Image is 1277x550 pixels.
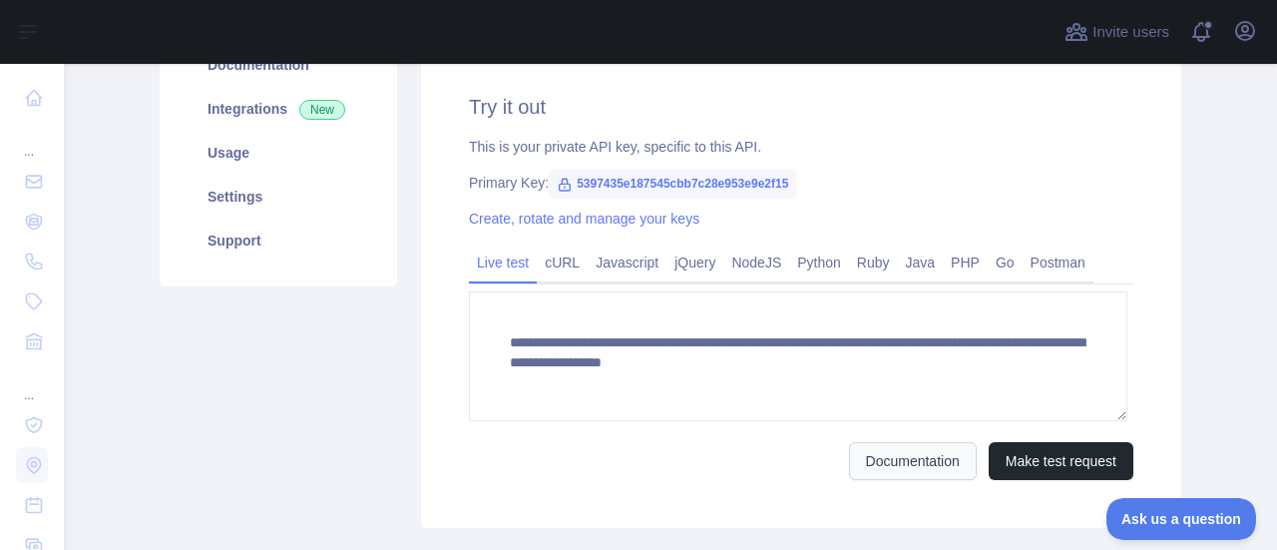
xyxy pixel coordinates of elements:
[588,247,666,278] a: Javascript
[1023,247,1093,278] a: Postman
[849,247,898,278] a: Ruby
[299,100,345,120] span: New
[469,137,1133,157] div: This is your private API key, specific to this API.
[898,247,944,278] a: Java
[1092,21,1169,44] span: Invite users
[849,442,977,480] a: Documentation
[943,247,988,278] a: PHP
[666,247,723,278] a: jQuery
[469,247,537,278] a: Live test
[469,93,1133,121] h2: Try it out
[16,120,48,160] div: ...
[184,87,373,131] a: Integrations New
[988,247,1023,278] a: Go
[469,173,1133,193] div: Primary Key:
[989,442,1133,480] button: Make test request
[184,43,373,87] a: Documentation
[16,363,48,403] div: ...
[1106,498,1257,540] iframe: Toggle Customer Support
[723,247,789,278] a: NodeJS
[184,175,373,219] a: Settings
[549,169,796,199] span: 5397435e187545cbb7c28e953e9e2f15
[537,247,588,278] a: cURL
[184,219,373,263] a: Support
[789,247,849,278] a: Python
[1061,16,1173,48] button: Invite users
[469,211,699,227] a: Create, rotate and manage your keys
[184,131,373,175] a: Usage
